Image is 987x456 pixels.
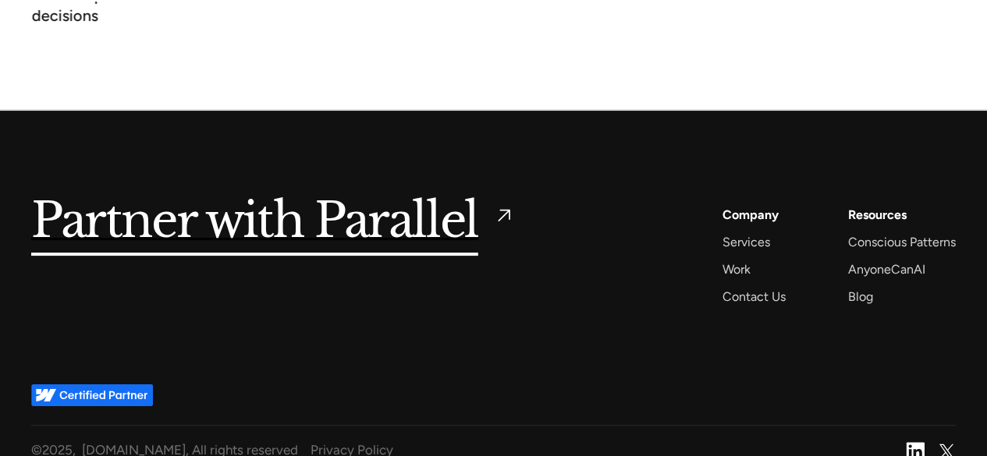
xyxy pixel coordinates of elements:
[722,232,770,253] a: Services
[722,286,786,307] a: Contact Us
[31,204,478,240] h5: Partner with Parallel
[31,204,515,240] a: Partner with Parallel
[848,232,956,253] a: Conscious Patterns
[722,259,751,280] a: Work
[848,286,873,307] a: Blog
[848,259,925,280] a: AnyoneCanAI
[722,204,779,225] a: Company
[848,204,907,225] div: Resources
